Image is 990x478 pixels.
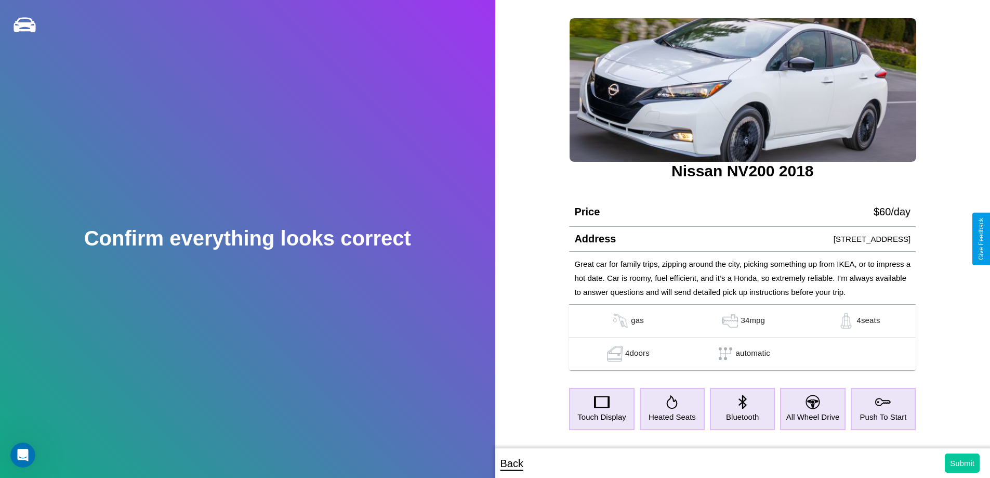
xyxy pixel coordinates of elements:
[631,313,644,329] p: gas
[569,305,916,370] table: simple table
[500,454,523,473] p: Back
[856,313,880,329] p: 4 seats
[84,227,411,250] h2: Confirm everything looks correct
[10,443,35,468] iframe: Intercom live chat
[577,410,626,424] p: Touch Display
[741,313,765,329] p: 34 mpg
[604,346,625,361] img: gas
[574,206,600,218] h4: Price
[649,410,696,424] p: Heated Seats
[574,257,910,299] p: Great car for family trips, zipping around the city, picking something up from IKEA, or to impres...
[860,410,907,424] p: Push To Start
[625,346,650,361] p: 4 doors
[978,218,985,260] div: Give Feedback
[726,410,759,424] p: Bluetooth
[945,454,980,473] button: Submit
[786,410,840,424] p: All Wheel Drive
[574,233,616,245] h4: Address
[569,162,916,180] h3: Nissan NV200 2018
[874,202,910,221] p: $ 60 /day
[610,313,631,329] img: gas
[736,346,770,361] p: automatic
[720,313,741,329] img: gas
[834,232,910,246] p: [STREET_ADDRESS]
[836,313,856,329] img: gas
